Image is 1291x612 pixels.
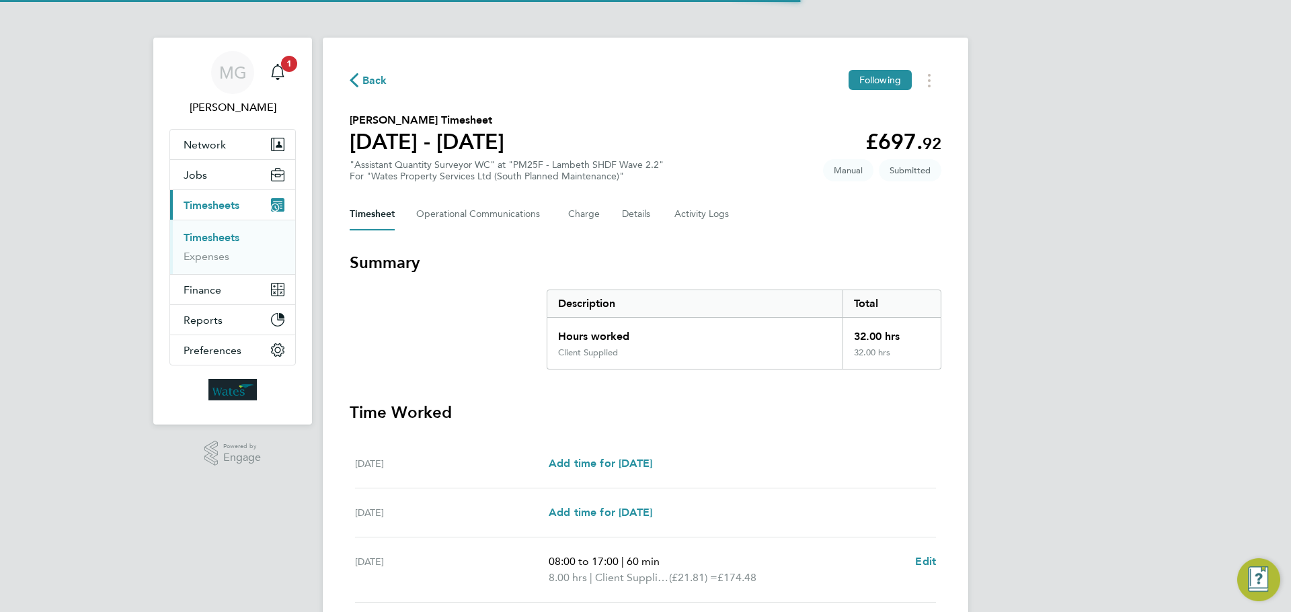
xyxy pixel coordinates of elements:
[184,231,239,244] a: Timesheets
[153,38,312,425] nav: Main navigation
[355,455,549,472] div: [DATE]
[558,347,618,358] div: Client Supplied
[350,402,941,423] h3: Time Worked
[170,305,295,335] button: Reports
[627,555,660,568] span: 60 min
[184,314,223,326] span: Reports
[350,198,395,230] button: Timesheet
[350,252,941,273] h3: Summary
[169,379,296,400] a: Go to home page
[1237,558,1280,601] button: Engage Resource Center
[350,72,387,89] button: Back
[849,70,912,90] button: Following
[547,290,941,369] div: Summary
[549,505,652,521] a: Add time for [DATE]
[865,129,941,155] app-decimal: £697.
[204,441,262,466] a: Powered byEngage
[843,347,941,369] div: 32.00 hrs
[170,335,295,365] button: Preferences
[184,344,241,357] span: Preferences
[170,275,295,304] button: Finance
[622,198,653,230] button: Details
[549,455,652,472] a: Add time for [DATE]
[184,138,226,151] span: Network
[549,457,652,470] span: Add time for [DATE]
[549,571,587,584] span: 8.00 hrs
[170,160,295,189] button: Jobs
[547,318,843,347] div: Hours worked
[350,128,504,155] h1: [DATE] - [DATE]
[184,169,207,181] span: Jobs
[549,506,652,519] span: Add time for [DATE]
[184,283,221,296] span: Finance
[568,198,600,230] button: Charge
[879,159,941,181] span: This timesheet is Submitted.
[923,134,941,153] span: 92
[717,571,756,584] span: £174.48
[184,199,239,212] span: Timesheets
[170,220,295,274] div: Timesheets
[264,51,291,94] a: 1
[350,112,504,128] h2: [PERSON_NAME] Timesheet
[223,441,261,452] span: Powered by
[169,99,296,116] span: Mary Green
[170,130,295,159] button: Network
[590,571,592,584] span: |
[416,198,547,230] button: Operational Communications
[669,571,717,584] span: (£21.81) =
[674,198,731,230] button: Activity Logs
[859,74,901,86] span: Following
[843,318,941,347] div: 32.00 hrs
[549,555,619,568] span: 08:00 to 17:00
[915,554,936,570] a: Edit
[184,250,229,263] a: Expenses
[350,159,664,182] div: "Assistant Quantity Surveyor WC" at "PM25F - Lambeth SHDF Wave 2.2"
[208,379,257,400] img: wates-logo-retina.png
[355,554,549,586] div: [DATE]
[621,555,624,568] span: |
[823,159,873,181] span: This timesheet was manually created.
[281,56,297,72] span: 1
[170,190,295,220] button: Timesheets
[350,171,664,182] div: For "Wates Property Services Ltd (South Planned Maintenance)"
[355,505,549,521] div: [DATE]
[223,452,261,464] span: Engage
[843,290,941,317] div: Total
[915,555,936,568] span: Edit
[362,73,387,89] span: Back
[595,570,669,586] span: Client Supplied
[917,70,941,91] button: Timesheets Menu
[219,64,247,81] span: MG
[169,51,296,116] a: MG[PERSON_NAME]
[547,290,843,317] div: Description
